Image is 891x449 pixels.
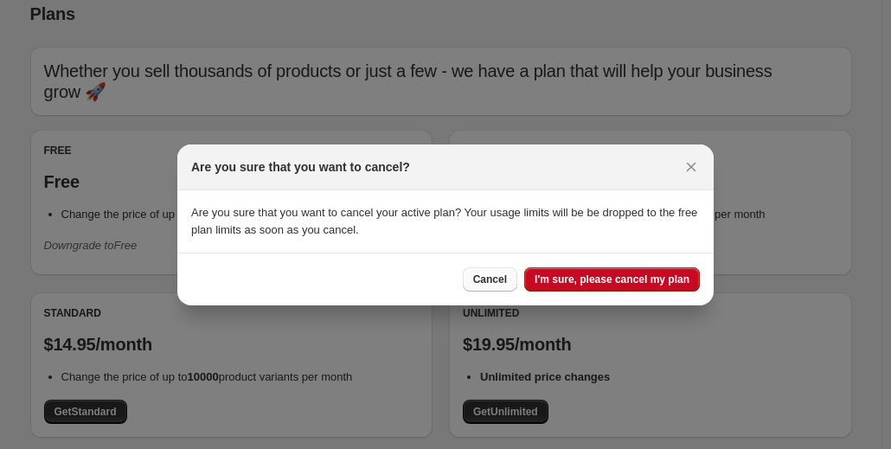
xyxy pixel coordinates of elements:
[473,273,507,286] span: Cancel
[524,267,700,292] button: I'm sure, please cancel my plan
[535,273,689,286] span: I'm sure, please cancel my plan
[191,158,410,176] h2: Are you sure that you want to cancel?
[679,155,703,179] button: Close
[463,267,517,292] button: Cancel
[191,204,700,239] p: Are you sure that you want to cancel your active plan? Your usage limits will be be dropped to th...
